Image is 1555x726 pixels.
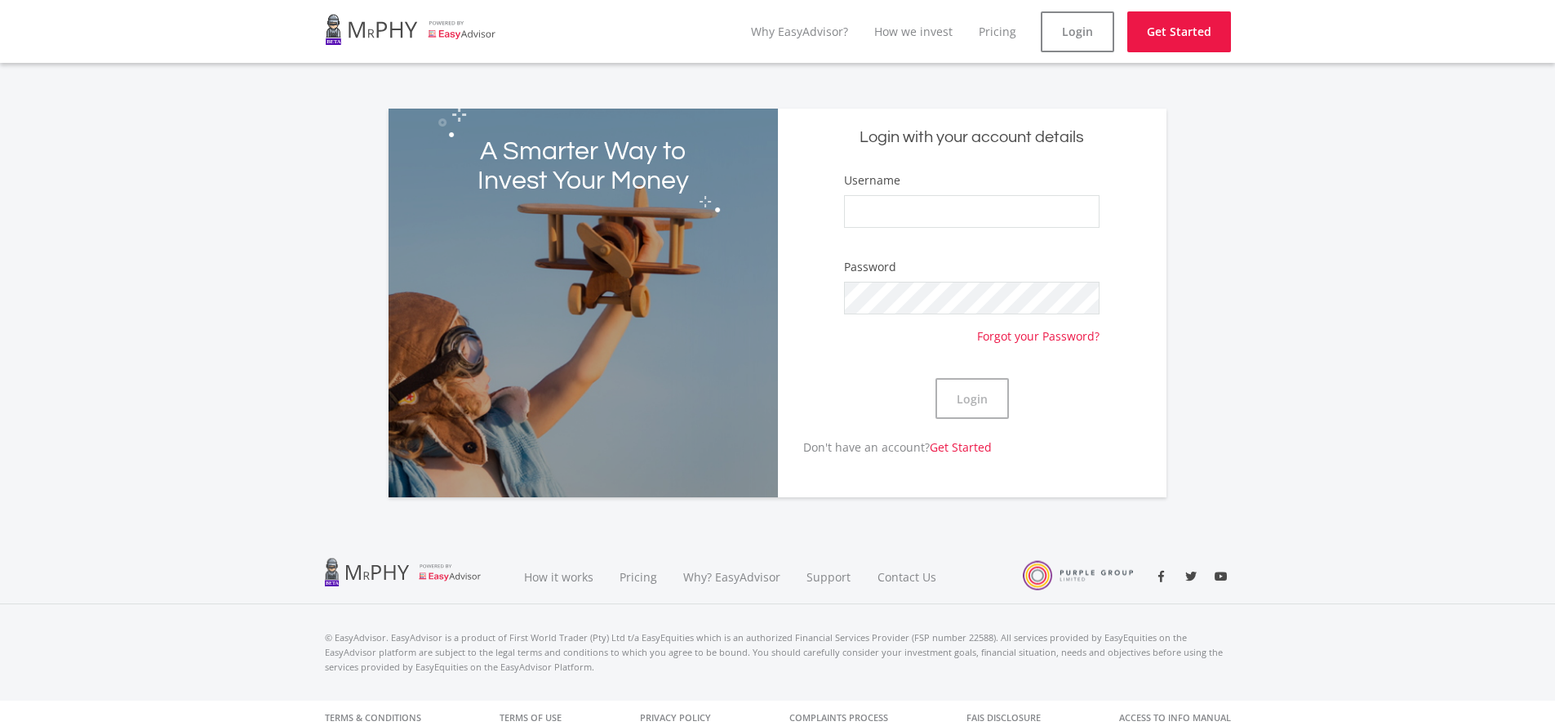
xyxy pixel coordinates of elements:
[670,550,793,604] a: Why? EasyAdvisor
[793,550,864,604] a: Support
[935,378,1009,419] button: Login
[977,314,1100,345] a: Forgot your Password?
[844,172,900,189] label: Username
[1127,11,1231,52] a: Get Started
[606,550,670,604] a: Pricing
[467,137,700,196] h2: A Smarter Way to Invest Your Money
[1041,11,1114,52] a: Login
[874,24,953,39] a: How we invest
[930,439,992,455] a: Get Started
[325,630,1231,675] p: © EasyAdvisor. EasyAdvisor is a product of First World Trader (Pty) Ltd t/a EasyEquities which is...
[751,24,848,39] a: Why EasyAdvisor?
[790,127,1154,149] h5: Login with your account details
[778,439,993,456] p: Don't have an account?
[511,550,606,604] a: How it works
[979,24,1016,39] a: Pricing
[844,259,896,275] label: Password
[864,550,951,604] a: Contact Us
